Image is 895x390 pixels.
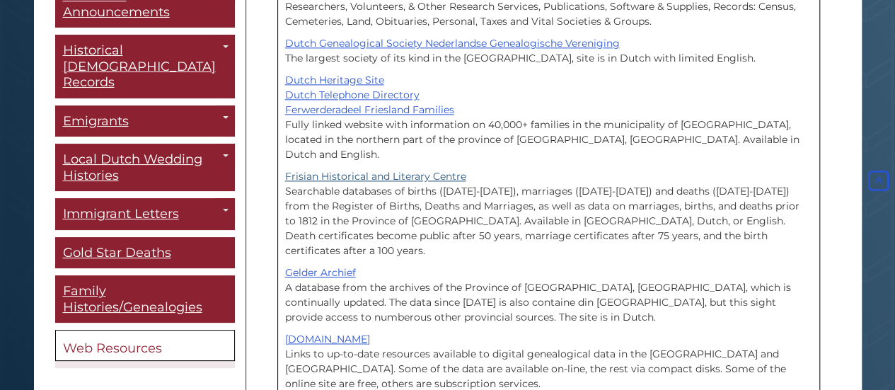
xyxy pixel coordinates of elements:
[63,341,162,357] span: Web Resources
[55,105,235,137] a: Emigrants
[285,37,620,50] a: Dutch Genealogical Society Nederlandse Genealogische Vereniging
[285,265,812,325] p: A database from the archives of the Province of [GEOGRAPHIC_DATA], [GEOGRAPHIC_DATA], which is co...
[285,170,466,183] a: Frisian Historical and Literary Centre
[63,152,202,184] span: Local Dutch Wedding Histories
[55,237,235,269] a: Gold Star Deaths
[285,333,370,345] a: [DOMAIN_NAME]
[63,43,216,91] span: Historical [DEMOGRAPHIC_DATA] Records
[285,74,384,86] a: Dutch Heritage Site
[63,245,171,260] span: Gold Star Deaths
[55,199,235,231] a: Immigrant Letters
[285,103,454,116] a: Ferwerderadeel Friesland Families
[55,331,235,362] a: Web Resources
[285,169,812,258] p: Searchable databases of births ([DATE]-[DATE]), marriages ([DATE]-[DATE]) and deaths ([DATE]-[DAT...
[63,207,179,222] span: Immigrant Letters
[285,73,812,162] p: Fully linked website with information on 40,000+ families in the municipality of [GEOGRAPHIC_DATA...
[63,113,129,129] span: Emigrants
[55,35,235,99] a: Historical [DEMOGRAPHIC_DATA] Records
[285,266,356,279] a: Gelder Archief
[63,284,202,316] span: Family Histories/Genealogies
[55,276,235,323] a: Family Histories/Genealogies
[285,36,812,66] p: The largest society of its kind in the [GEOGRAPHIC_DATA], site is in Dutch with limited English.
[865,175,891,188] a: Back to Top
[55,144,235,192] a: Local Dutch Wedding Histories
[285,88,420,101] a: Dutch Telephone Directory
